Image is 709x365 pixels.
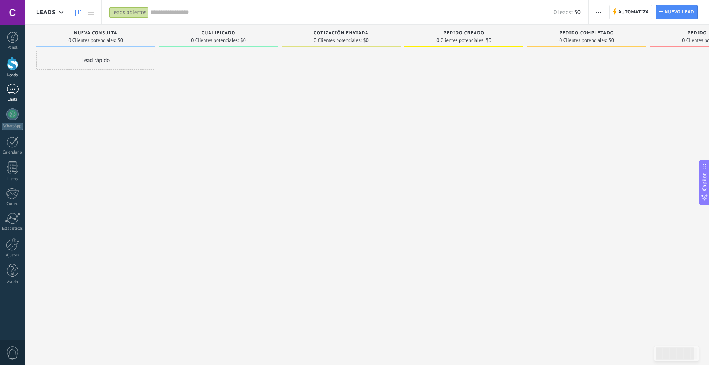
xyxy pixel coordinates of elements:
span: Automatiza [618,5,649,19]
span: $0 [118,38,123,43]
div: Estadísticas [2,226,24,231]
div: Ajustes [2,253,24,258]
span: Nuevo lead [664,5,694,19]
div: Cotización enviada [286,30,397,37]
div: Leads [2,73,24,78]
a: Lista [85,5,98,20]
span: 0 Clientes potenciales: [436,38,484,43]
span: 0 Clientes potenciales: [68,38,116,43]
span: 0 Clientes potenciales: [559,38,607,43]
div: Correo [2,202,24,207]
button: Más [593,5,604,19]
a: Leads [72,5,85,20]
span: Pedido completado [560,30,614,36]
div: Pedido creado [408,30,520,37]
div: Ayuda [2,280,24,285]
span: $0 [486,38,491,43]
span: $0 [363,38,369,43]
div: Cualificado [163,30,274,37]
span: Copilot [701,173,708,191]
div: Listas [2,177,24,182]
span: 0 Clientes potenciales: [314,38,361,43]
div: Nueva consulta [40,30,151,37]
div: WhatsApp [2,123,23,130]
div: Lead rápido [36,51,155,70]
div: Calendario [2,150,24,155]
span: $0 [574,9,581,16]
span: Nueva consulta [74,30,117,36]
span: Cualificado [202,30,236,36]
span: 0 Clientes potenciales: [191,38,239,43]
span: Pedido creado [443,30,484,36]
div: Panel [2,45,24,50]
div: Leads abiertos [109,7,148,18]
div: Pedido completado [531,30,642,37]
span: $0 [609,38,614,43]
a: Automatiza [609,5,653,19]
span: 0 leads: [553,9,572,16]
span: $0 [241,38,246,43]
span: Leads [36,9,56,16]
div: Chats [2,97,24,102]
a: Nuevo lead [656,5,698,19]
span: Cotización enviada [314,30,369,36]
